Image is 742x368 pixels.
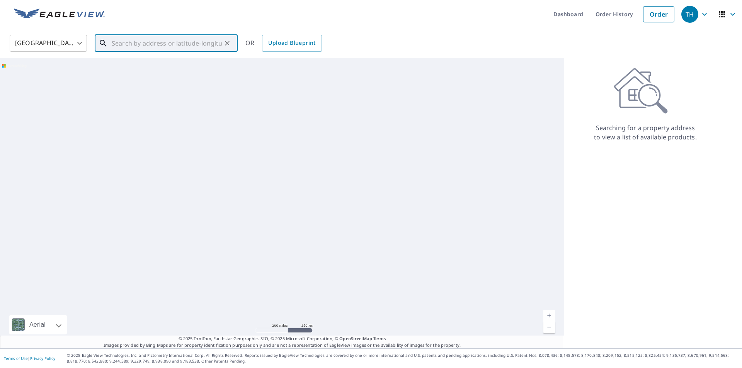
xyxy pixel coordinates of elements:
[245,35,322,52] div: OR
[339,336,372,341] a: OpenStreetMap
[373,336,386,341] a: Terms
[179,336,386,342] span: © 2025 TomTom, Earthstar Geographics SIO, © 2025 Microsoft Corporation, ©
[30,356,55,361] a: Privacy Policy
[67,353,738,364] p: © 2025 Eagle View Technologies, Inc. and Pictometry International Corp. All Rights Reserved. Repo...
[9,315,67,334] div: Aerial
[14,8,105,20] img: EV Logo
[681,6,698,23] div: TH
[543,321,555,333] a: Current Level 5, Zoom Out
[112,32,222,54] input: Search by address or latitude-longitude
[594,123,697,142] p: Searching for a property address to view a list of available products.
[27,315,48,334] div: Aerial
[268,38,315,48] span: Upload Blueprint
[543,310,555,321] a: Current Level 5, Zoom In
[643,6,674,22] a: Order
[222,38,233,49] button: Clear
[262,35,322,52] a: Upload Blueprint
[4,356,55,361] p: |
[10,32,87,54] div: [GEOGRAPHIC_DATA]
[4,356,28,361] a: Terms of Use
